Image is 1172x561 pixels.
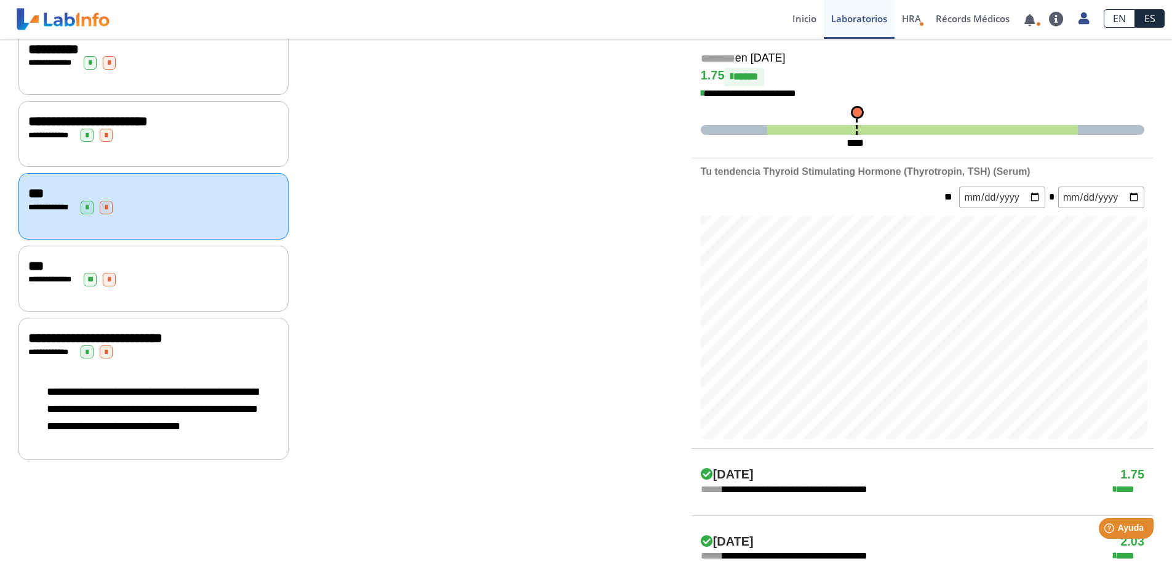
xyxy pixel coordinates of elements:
[1120,467,1144,482] h4: 1.75
[1062,513,1158,547] iframe: Help widget launcher
[1135,9,1165,28] a: ES
[701,52,1144,66] h5: en [DATE]
[701,467,754,482] h4: [DATE]
[701,166,1030,177] b: Tu tendencia Thyroid Stimulating Hormone (Thyrotropin, TSH) (Serum)
[959,187,1045,208] input: mm/dd/yyyy
[1104,9,1135,28] a: EN
[701,68,1144,86] h4: 1.75
[902,12,921,25] span: HRA
[701,535,754,549] h4: [DATE]
[1058,187,1144,208] input: mm/dd/yyyy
